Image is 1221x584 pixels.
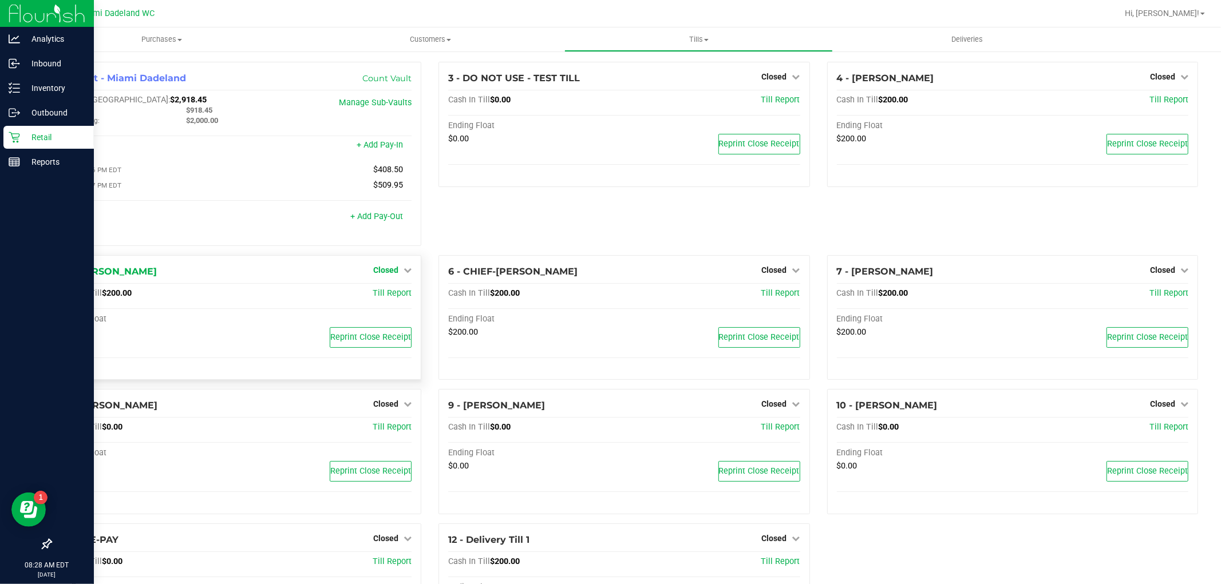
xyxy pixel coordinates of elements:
[1107,134,1188,154] button: Reprint Close Receipt
[170,95,207,105] span: $2,918.45
[448,134,469,144] span: $0.00
[60,95,170,105] span: Cash In [GEOGRAPHIC_DATA]:
[837,73,934,84] span: 4 - [PERSON_NAME]
[719,466,800,476] span: Reprint Close Receipt
[373,422,412,432] a: Till Report
[9,33,20,45] inline-svg: Analytics
[102,422,123,432] span: $0.00
[490,288,520,298] span: $200.00
[837,461,858,471] span: $0.00
[936,34,998,45] span: Deliveries
[1107,139,1188,149] span: Reprint Close Receipt
[762,72,787,81] span: Closed
[20,106,89,120] p: Outbound
[373,265,398,275] span: Closed
[1149,288,1188,298] a: Till Report
[60,213,236,223] div: Pay-Outs
[60,266,157,277] span: 5 - [PERSON_NAME]
[9,132,20,143] inline-svg: Retail
[490,95,511,105] span: $0.00
[837,327,867,337] span: $200.00
[373,180,403,190] span: $509.95
[837,266,934,277] span: 7 - [PERSON_NAME]
[1107,332,1188,342] span: Reprint Close Receipt
[20,155,89,169] p: Reports
[762,534,787,543] span: Closed
[296,27,564,51] a: Customers
[718,327,800,348] button: Reprint Close Receipt
[448,95,490,105] span: Cash In Till
[9,58,20,69] inline-svg: Inbound
[20,81,89,95] p: Inventory
[837,288,879,298] span: Cash In Till
[330,461,412,482] button: Reprint Close Receipt
[719,332,800,342] span: Reprint Close Receipt
[20,32,89,46] p: Analytics
[1149,95,1188,105] a: Till Report
[1150,399,1175,408] span: Closed
[762,265,787,275] span: Closed
[60,400,157,411] span: 8 - [PERSON_NAME]
[330,332,411,342] span: Reprint Close Receipt
[297,34,564,45] span: Customers
[837,95,879,105] span: Cash In Till
[27,34,296,45] span: Purchases
[34,491,48,504] iframe: Resource center unread badge
[837,121,1013,131] div: Ending Float
[761,288,800,298] a: Till Report
[373,165,403,174] span: $408.50
[761,422,800,432] a: Till Report
[448,73,580,84] span: 3 - DO NOT USE - TEST TILL
[60,141,236,152] div: Pay-Ins
[490,557,520,566] span: $200.00
[448,314,624,324] div: Ending Float
[448,266,578,277] span: 6 - CHIEF-[PERSON_NAME]
[490,422,511,432] span: $0.00
[102,288,132,298] span: $200.00
[448,461,469,471] span: $0.00
[837,422,879,432] span: Cash In Till
[20,57,89,70] p: Inbound
[186,106,212,114] span: $918.45
[350,212,403,221] a: + Add Pay-Out
[9,156,20,168] inline-svg: Reports
[565,34,832,45] span: Tills
[357,140,403,150] a: + Add Pay-In
[761,557,800,566] a: Till Report
[60,73,186,84] span: 1 - Vault - Miami Dadeland
[373,399,398,408] span: Closed
[362,73,412,84] a: Count Vault
[448,422,490,432] span: Cash In Till
[1150,72,1175,81] span: Closed
[448,327,478,337] span: $200.00
[718,134,800,154] button: Reprint Close Receipt
[330,466,411,476] span: Reprint Close Receipt
[330,327,412,348] button: Reprint Close Receipt
[762,399,787,408] span: Closed
[879,95,908,105] span: $200.00
[879,288,908,298] span: $200.00
[373,288,412,298] a: Till Report
[1150,265,1175,275] span: Closed
[186,116,218,125] span: $2,000.00
[11,492,46,527] iframe: Resource center
[448,400,545,411] span: 9 - [PERSON_NAME]
[1125,9,1199,18] span: Hi, [PERSON_NAME]!
[339,98,412,108] a: Manage Sub-Vaults
[373,534,398,543] span: Closed
[9,82,20,94] inline-svg: Inventory
[761,95,800,105] a: Till Report
[448,448,624,458] div: Ending Float
[837,448,1013,458] div: Ending Float
[719,139,800,149] span: Reprint Close Receipt
[448,557,490,566] span: Cash In Till
[1107,461,1188,482] button: Reprint Close Receipt
[448,121,624,131] div: Ending Float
